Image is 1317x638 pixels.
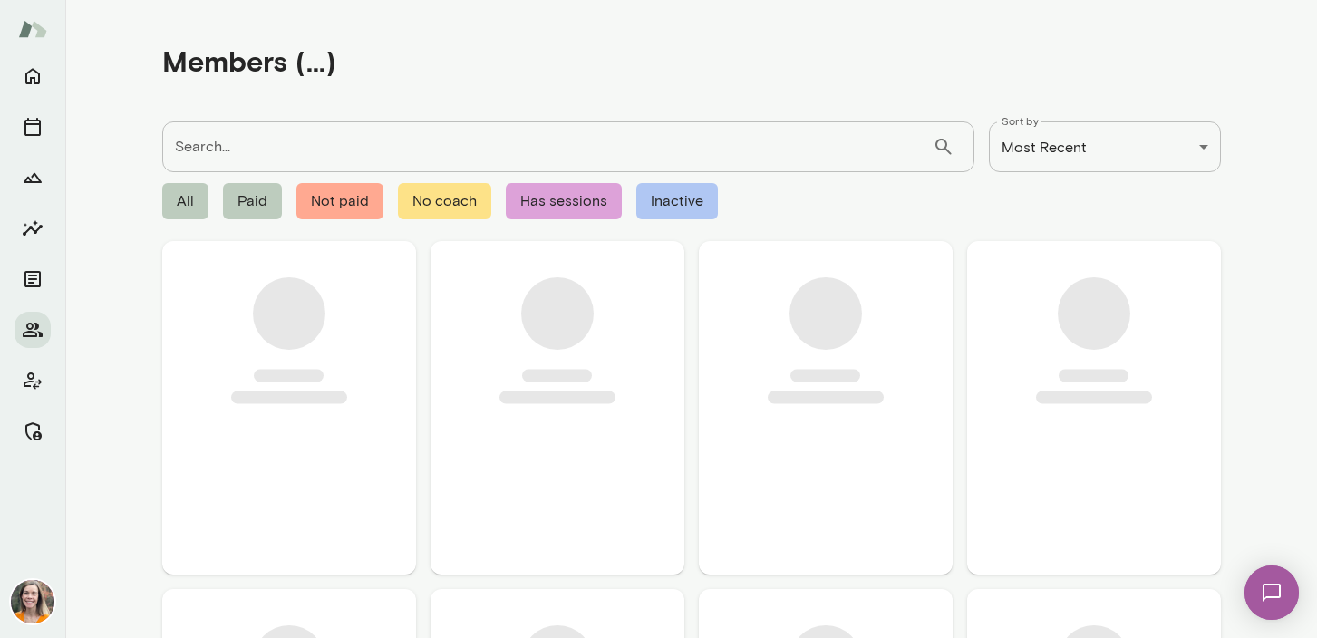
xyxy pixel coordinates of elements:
button: Sessions [15,109,51,145]
h4: Members (...) [162,43,336,78]
span: Has sessions [506,183,622,219]
label: Sort by [1002,113,1039,129]
span: Not paid [296,183,383,219]
img: Carrie Kelly [11,580,54,623]
button: Home [15,58,51,94]
button: Growth Plan [15,159,51,196]
button: Insights [15,210,51,246]
div: Most Recent [989,121,1221,172]
img: Mento [18,12,47,46]
span: Paid [223,183,282,219]
span: Inactive [636,183,718,219]
button: Documents [15,261,51,297]
span: All [162,183,208,219]
button: Client app [15,362,51,399]
span: No coach [398,183,491,219]
button: Manage [15,413,51,449]
button: Members [15,312,51,348]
